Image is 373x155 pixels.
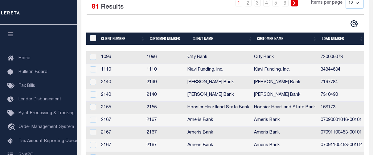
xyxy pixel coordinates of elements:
th: Loan Number: activate to sort column ascending [319,33,366,45]
i: travel_explore [7,123,17,131]
td: Kiavi Funding, Inc. [252,64,318,76]
td: 2140 [99,76,144,89]
td: Ameris Bank [252,114,318,127]
th: Client Name: activate to sort column ascending [190,33,255,45]
td: 2167 [144,127,185,139]
td: 2167 [99,139,144,152]
td: 1110 [144,64,185,76]
td: Kiavi Funding, Inc. [185,64,252,76]
span: 81 [92,4,99,10]
td: 07091100453-00102 [318,139,365,152]
td: Ameris Bank [185,114,252,127]
th: Customer Number [147,33,190,45]
span: Bulletin Board [18,70,47,74]
td: Ameris Bank [185,139,252,152]
th: Client Number: activate to sort column ascending [99,33,147,45]
td: 168173 [318,102,365,114]
td: Ameris Bank [185,127,252,139]
span: Lender Disbursement [18,97,61,102]
th: &nbsp; [86,33,99,45]
td: [PERSON_NAME] Bank [252,89,318,102]
td: Hoosier Heartland State Bank [252,102,318,114]
span: Home [18,56,30,60]
td: City Bank [185,51,252,64]
td: 7197784 [318,76,365,89]
td: 07090001046-00101 [318,114,365,127]
td: 34844684 [318,64,365,76]
td: [PERSON_NAME] Bank [185,89,252,102]
td: 2167 [99,114,144,127]
td: 07091100453-00101 [318,127,365,139]
td: 2140 [144,76,185,89]
td: 2155 [144,102,185,114]
td: [PERSON_NAME] Bank [185,76,252,89]
span: Tax Amount Reporting Queue [18,139,79,143]
td: 1110 [99,64,144,76]
span: Order Management System [18,125,74,129]
label: Results [101,2,124,12]
td: City Bank [252,51,318,64]
span: Tax Bills [18,84,35,88]
td: 2140 [144,89,185,102]
td: 1096 [144,51,185,64]
td: 2167 [144,139,185,152]
td: 7310490 [318,89,365,102]
td: 2167 [144,114,185,127]
td: Ameris Bank [252,127,318,139]
td: 2155 [99,102,144,114]
span: Pymt Processing & Tracking [18,111,75,115]
td: 2167 [99,127,144,139]
td: 1096 [99,51,144,64]
td: Ameris Bank [252,139,318,152]
td: 2140 [99,89,144,102]
th: Customer Name: activate to sort column ascending [255,33,319,45]
td: Hoosier Heartland State Bank [185,102,252,114]
td: [PERSON_NAME] Bank [252,76,318,89]
td: 720006078 [318,51,365,64]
